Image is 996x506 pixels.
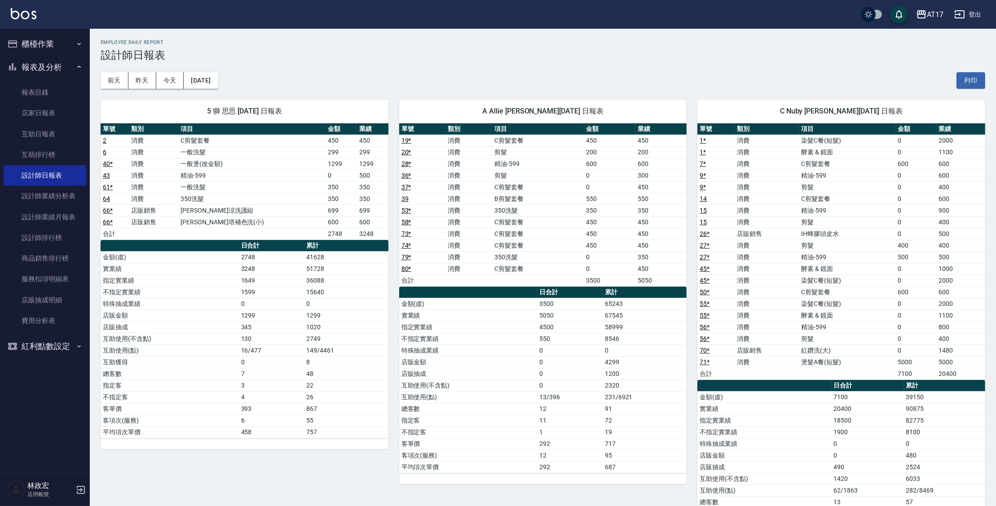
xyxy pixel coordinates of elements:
[304,298,388,310] td: 0
[537,356,603,368] td: 0
[492,193,584,205] td: B剪髮套餐
[239,356,304,368] td: 0
[799,275,895,286] td: 染髮C餐(短髮)
[895,240,936,251] td: 400
[304,286,388,298] td: 15640
[635,251,687,263] td: 350
[936,193,985,205] td: 600
[895,275,936,286] td: 0
[895,368,936,379] td: 7100
[537,310,603,321] td: 5050
[156,72,184,89] button: 今天
[304,263,388,275] td: 51728
[603,321,687,333] td: 58999
[129,158,178,170] td: 消費
[735,333,799,345] td: 消費
[178,205,326,216] td: [PERSON_NAME]涼洗護組
[445,181,492,193] td: 消費
[603,310,687,321] td: 67545
[799,158,895,170] td: C剪髮套餐
[357,123,388,135] th: 業績
[635,123,687,135] th: 業績
[326,205,357,216] td: 699
[4,227,86,248] a: 設計師排行榜
[700,195,707,202] a: 14
[936,345,985,356] td: 1480
[129,216,178,228] td: 店販銷售
[735,263,799,275] td: 消費
[895,286,936,298] td: 600
[326,181,357,193] td: 350
[492,123,584,135] th: 項目
[635,158,687,170] td: 600
[895,263,936,275] td: 0
[895,205,936,216] td: 0
[936,135,985,146] td: 2000
[357,158,388,170] td: 1299
[4,186,86,206] a: 設計師業績分析表
[178,216,326,228] td: [PERSON_NAME]塔補色洗(小)
[178,193,326,205] td: 350洗髮
[111,107,378,116] span: 5 獅 思思 [DATE] 日報表
[101,368,239,379] td: 總客數
[895,135,936,146] td: 0
[603,298,687,310] td: 65243
[103,195,110,202] a: 64
[895,146,936,158] td: 0
[304,368,388,379] td: 48
[4,124,86,144] a: 互助日報表
[239,391,304,403] td: 4
[895,158,936,170] td: 600
[4,32,86,56] button: 櫃檯作業
[27,490,73,498] p: 店用帳號
[799,321,895,333] td: 精油-599
[936,286,985,298] td: 600
[635,146,687,158] td: 200
[537,287,603,298] th: 日合計
[445,240,492,251] td: 消費
[239,379,304,391] td: 3
[304,379,388,391] td: 22
[129,135,178,146] td: 消費
[399,298,538,310] td: 金額(虛)
[799,146,895,158] td: 酵素 & 鏡面
[239,345,304,356] td: 16/477
[584,240,635,251] td: 450
[129,170,178,181] td: 消費
[129,146,178,158] td: 消費
[799,310,895,321] td: 酵素 & 鏡面
[799,356,895,368] td: 燙髮A餐(短髮)
[239,286,304,298] td: 1599
[584,228,635,240] td: 450
[895,321,936,333] td: 0
[635,216,687,228] td: 450
[184,72,218,89] button: [DATE]
[4,165,86,186] a: 設計師日報表
[951,6,985,23] button: 登出
[936,228,985,240] td: 500
[492,146,584,158] td: 剪髮
[735,205,799,216] td: 消費
[399,368,538,379] td: 店販抽成
[584,275,635,286] td: 3500
[304,275,388,286] td: 36088
[537,298,603,310] td: 3500
[735,251,799,263] td: 消費
[735,123,799,135] th: 類別
[492,251,584,263] td: 350洗髮
[445,158,492,170] td: 消費
[799,298,895,310] td: 染髮C餐(短髮)
[101,298,239,310] td: 特殊抽成業績
[799,181,895,193] td: 剪髮
[239,240,304,252] th: 日合計
[357,228,388,240] td: 3248
[445,228,492,240] td: 消費
[936,310,985,321] td: 1100
[326,123,357,135] th: 金額
[239,275,304,286] td: 1649
[603,287,687,298] th: 累計
[895,356,936,368] td: 5000
[904,380,985,392] th: 累計
[735,228,799,240] td: 店販銷售
[304,356,388,368] td: 8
